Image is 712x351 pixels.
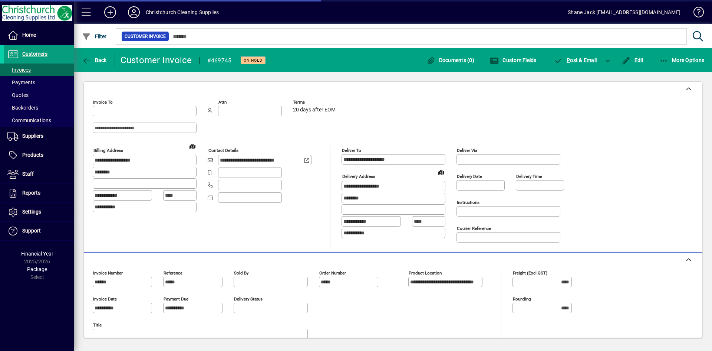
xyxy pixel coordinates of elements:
span: Reports [22,190,40,196]
a: Settings [4,203,74,221]
span: Customer Invoice [125,33,166,40]
mat-label: Delivery time [516,174,542,179]
span: Settings [22,209,41,215]
span: Payments [7,79,35,85]
a: Staff [4,165,74,183]
mat-label: Courier Reference [457,226,491,231]
a: View on map [435,166,447,178]
button: Documents (0) [424,53,476,67]
mat-label: Reference [164,270,182,276]
mat-label: Deliver To [342,148,361,153]
div: Customer Invoice [121,54,192,66]
div: #469745 [207,55,232,66]
button: Back [80,53,109,67]
mat-label: Deliver via [457,148,477,153]
mat-label: Title [93,322,102,328]
span: Back [82,57,107,63]
button: More Options [657,53,706,67]
mat-label: Product location [409,270,442,276]
span: Products [22,152,43,158]
mat-label: Invoice date [93,296,117,302]
span: Suppliers [22,133,43,139]
span: ost & Email [554,57,597,63]
div: Christchurch Cleaning Supplies [146,6,219,18]
span: Filter [82,33,107,39]
span: Package [27,266,47,272]
span: Quotes [7,92,29,98]
span: Custom Fields [490,57,537,63]
span: Support [22,228,41,234]
a: Reports [4,184,74,202]
span: Staff [22,171,34,177]
mat-label: Instructions [457,200,479,205]
button: Custom Fields [488,53,538,67]
a: Communications [4,114,74,127]
a: Quotes [4,89,74,101]
a: Products [4,146,74,165]
button: Profile [122,6,146,19]
a: View on map [187,140,198,152]
button: Post & Email [550,53,601,67]
a: Support [4,222,74,240]
span: Financial Year [21,251,53,257]
span: Invoices [7,67,31,73]
span: Home [22,32,36,38]
div: Shane Jack [EMAIL_ADDRESS][DOMAIN_NAME] [568,6,680,18]
span: More Options [659,57,705,63]
mat-label: Payment due [164,296,188,302]
span: On hold [244,58,263,63]
button: Add [98,6,122,19]
a: Suppliers [4,127,74,146]
mat-label: Delivery status [234,296,263,302]
mat-label: Invoice To [93,100,113,105]
span: Backorders [7,105,38,111]
mat-label: Freight (excl GST) [513,270,547,276]
mat-label: Order number [319,270,346,276]
span: Edit [622,57,644,63]
a: Home [4,26,74,45]
a: Invoices [4,64,74,76]
span: Terms [293,100,337,105]
button: Filter [80,30,109,43]
span: P [567,57,570,63]
span: Customers [22,51,47,57]
mat-label: Sold by [234,270,248,276]
a: Knowledge Base [688,1,703,26]
mat-label: Attn [218,100,227,105]
mat-label: Delivery date [457,174,482,179]
app-page-header-button: Back [74,53,115,67]
span: Communications [7,117,51,123]
button: Edit [620,53,646,67]
span: Documents (0) [426,57,474,63]
mat-label: Rounding [513,296,531,302]
span: 20 days after EOM [293,107,336,113]
mat-label: Invoice number [93,270,123,276]
a: Backorders [4,101,74,114]
a: Payments [4,76,74,89]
